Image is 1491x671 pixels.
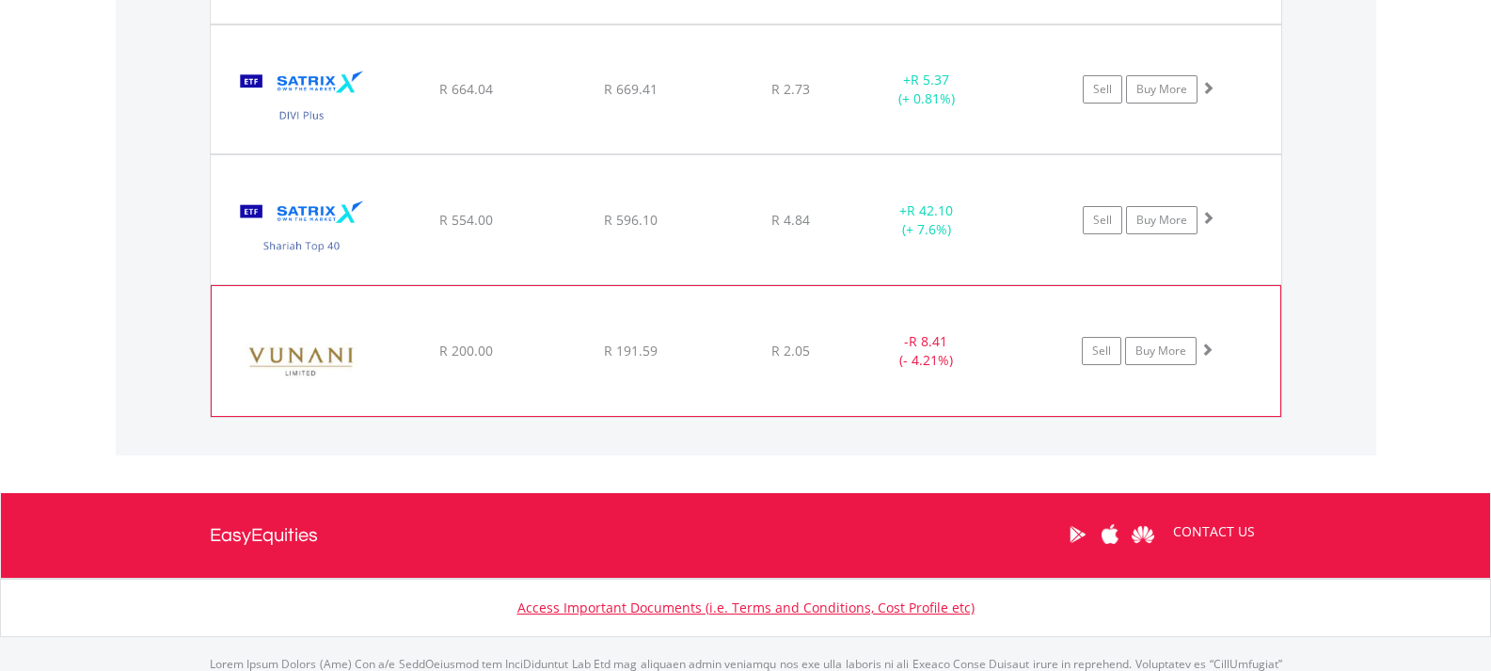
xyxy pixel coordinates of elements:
[1094,505,1127,564] a: Apple
[604,342,658,359] span: R 191.59
[221,310,383,411] img: EQU.ZA.VUN.png
[856,201,998,239] div: + (+ 7.6%)
[771,80,810,98] span: R 2.73
[210,493,318,578] a: EasyEquities
[1083,75,1122,104] a: Sell
[1125,337,1197,365] a: Buy More
[856,71,998,108] div: + (+ 0.81%)
[771,211,810,229] span: R 4.84
[1126,206,1198,234] a: Buy More
[1061,505,1094,564] a: Google Play
[604,211,658,229] span: R 596.10
[220,179,382,280] img: EQU.ZA.STXSHA.png
[771,342,810,359] span: R 2.05
[517,599,975,616] a: Access Important Documents (i.e. Terms and Conditions, Cost Profile etc)
[907,201,953,219] span: R 42.10
[1127,505,1160,564] a: Huawei
[439,342,493,359] span: R 200.00
[1082,337,1121,365] a: Sell
[909,332,947,350] span: R 8.41
[220,49,382,150] img: EQU.ZA.STXDIV.png
[1160,505,1268,558] a: CONTACT US
[604,80,658,98] span: R 669.41
[1083,206,1122,234] a: Sell
[439,80,493,98] span: R 664.04
[439,211,493,229] span: R 554.00
[1126,75,1198,104] a: Buy More
[911,71,949,88] span: R 5.37
[855,332,996,370] div: - (- 4.21%)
